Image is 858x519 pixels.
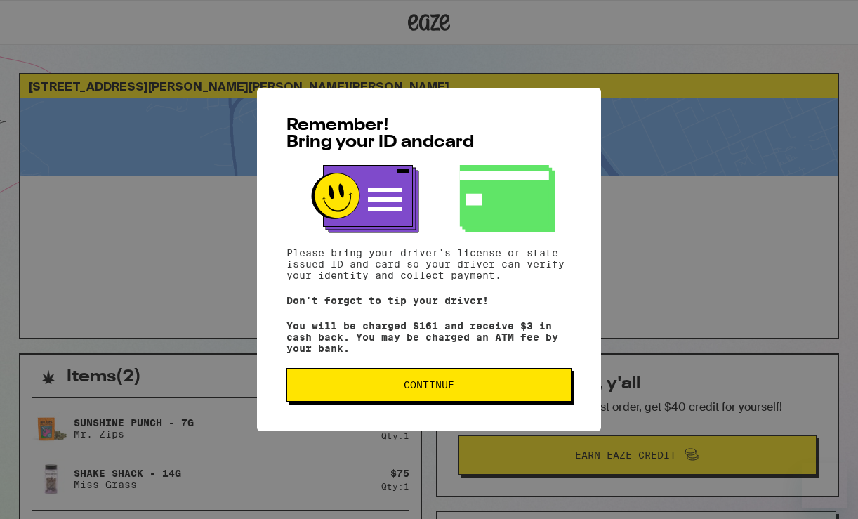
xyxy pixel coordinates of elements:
[286,368,572,402] button: Continue
[286,320,572,354] p: You will be charged $161 and receive $3 in cash back. You may be charged an ATM fee by your bank.
[404,380,454,390] span: Continue
[286,295,572,306] p: Don't forget to tip your driver!
[286,247,572,281] p: Please bring your driver's license or state issued ID and card so your driver can verify your ide...
[286,117,474,151] span: Remember! Bring your ID and card
[802,463,847,508] iframe: Button to launch messaging window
